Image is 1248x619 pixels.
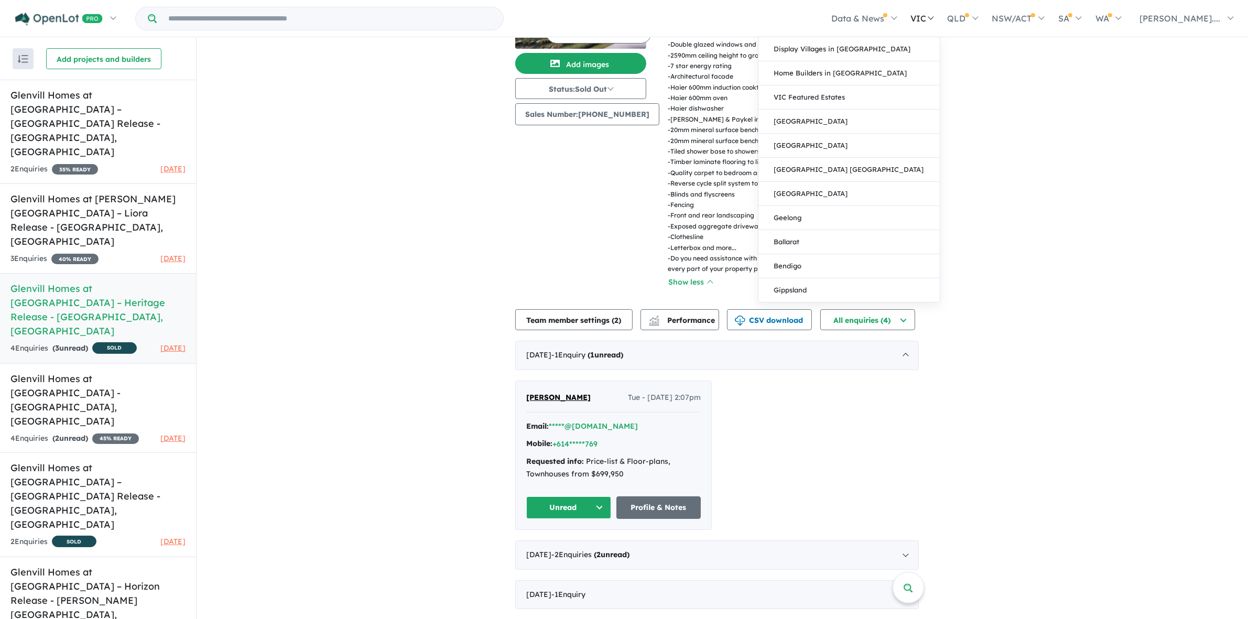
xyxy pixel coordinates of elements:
[668,50,938,61] p: - 2590mm ceiling height to ground and first floor
[650,316,715,325] span: Performance
[668,93,938,103] p: - Haier 600mm oven
[668,232,938,242] p: - Clothesline
[51,254,99,264] span: 40 % READY
[668,178,938,189] p: - Reverse cycle split system to living and master bedroom
[735,316,745,326] img: download icon
[159,7,501,30] input: Try estate name, suburb, builder or developer
[668,39,938,50] p: - Double glazed windows and sliding doors throughout
[10,536,96,549] div: 2 Enquir ies
[668,136,938,146] p: - 20mm mineral surface benchtops to bathroom and ensuite
[46,48,161,69] button: Add projects and builders
[526,421,549,431] strong: Email:
[820,309,915,330] button: All enquiries (4)
[668,82,938,93] p: - Haier 600mm induction cooktop
[668,210,938,221] p: - Front and rear landscaping
[615,316,619,325] span: 2
[668,114,938,125] p: - [PERSON_NAME] & Paykel integrated rangehood
[515,580,919,610] div: [DATE]
[526,496,611,519] button: Unread
[10,372,186,428] h5: Glenvill Homes at [GEOGRAPHIC_DATA] - [GEOGRAPHIC_DATA] , [GEOGRAPHIC_DATA]
[160,433,186,443] span: [DATE]
[668,125,938,135] p: - 20mm mineral surface benchtop to kitchen
[515,53,646,74] button: Add images
[10,88,186,159] h5: Glenvill Homes at [GEOGRAPHIC_DATA] – [GEOGRAPHIC_DATA] Release - [GEOGRAPHIC_DATA] , [GEOGRAPHIC...
[160,537,186,546] span: [DATE]
[160,164,186,173] span: [DATE]
[668,61,938,71] p: - 7 star energy rating
[10,461,186,531] h5: Glenvill Homes at [GEOGRAPHIC_DATA] – [GEOGRAPHIC_DATA] Release - [GEOGRAPHIC_DATA] , [GEOGRAPHIC...
[10,253,99,265] div: 3 Enquir ies
[515,78,646,99] button: Status:Sold Out
[526,393,591,402] span: [PERSON_NAME]
[758,134,940,158] a: [GEOGRAPHIC_DATA]
[18,55,28,63] img: sort.svg
[160,343,186,353] span: [DATE]
[526,457,584,466] strong: Requested info:
[758,61,940,85] a: Home Builders in [GEOGRAPHIC_DATA]
[10,163,98,176] div: 2 Enquir ies
[668,146,938,157] p: - Tiled shower base to showers
[668,71,938,82] p: - Architectural facade
[10,192,186,248] h5: Glenvill Homes at [PERSON_NAME][GEOGRAPHIC_DATA] – Liora Release - [GEOGRAPHIC_DATA] , [GEOGRAPHI...
[15,13,103,26] img: Openlot PRO Logo White
[596,550,601,559] span: 2
[616,496,701,519] a: Profile & Notes
[526,392,591,404] a: [PERSON_NAME]
[594,550,630,559] strong: ( unread)
[515,540,919,570] div: [DATE]
[758,85,940,110] a: VIC Featured Estates
[160,254,186,263] span: [DATE]
[758,206,940,230] a: Geelong
[515,341,919,370] div: [DATE]
[668,189,938,200] p: - Blinds and flyscreens
[641,309,719,330] button: Performance
[526,439,552,448] strong: Mobile:
[758,158,940,182] a: [GEOGRAPHIC_DATA] [GEOGRAPHIC_DATA]
[52,536,96,547] span: SOLD
[649,316,659,321] img: line-chart.svg
[1140,13,1220,24] span: [PERSON_NAME]....
[52,433,88,443] strong: ( unread)
[758,278,940,302] a: Gippsland
[515,309,633,330] button: Team member settings (2)
[551,550,630,559] span: - 2 Enquir ies
[10,342,137,355] div: 4 Enquir ies
[668,157,938,167] p: - Timber laminate flooring to living areas
[758,110,940,134] a: [GEOGRAPHIC_DATA]
[551,350,623,360] span: - 1 Enquir y
[55,433,59,443] span: 2
[668,243,938,253] p: - Letterbox and more...
[758,254,940,278] a: Bendigo
[588,350,623,360] strong: ( unread)
[758,182,940,206] a: [GEOGRAPHIC_DATA]
[92,342,137,354] span: SOLD
[668,221,938,232] p: - Exposed aggregate driveway
[526,455,701,481] div: Price-list & Floor-plans, Townhouses from $699,950
[52,164,98,175] span: 35 % READY
[628,392,701,404] span: Tue - [DATE] 2:07pm
[52,343,88,353] strong: ( unread)
[55,343,59,353] span: 3
[649,319,659,325] img: bar-chart.svg
[590,350,594,360] span: 1
[668,276,713,288] button: Show less
[10,432,139,445] div: 4 Enquir ies
[758,230,940,254] a: Ballarat
[515,103,659,125] button: Sales Number:[PHONE_NUMBER]
[668,253,938,275] p: - Do you need assistance with finance? Conveyancing? We are able to help you with every part of y...
[10,281,186,338] h5: Glenvill Homes at [GEOGRAPHIC_DATA] – Heritage Release - [GEOGRAPHIC_DATA] , [GEOGRAPHIC_DATA]
[668,103,938,114] p: - Haier dishwasher
[668,200,938,210] p: - Fencing
[551,590,585,599] span: - 1 Enquir y
[758,37,940,61] a: Display Villages in [GEOGRAPHIC_DATA]
[727,309,812,330] button: CSV download
[92,433,139,444] span: 45 % READY
[668,168,938,178] p: - Quality carpet to bedroom and stairs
